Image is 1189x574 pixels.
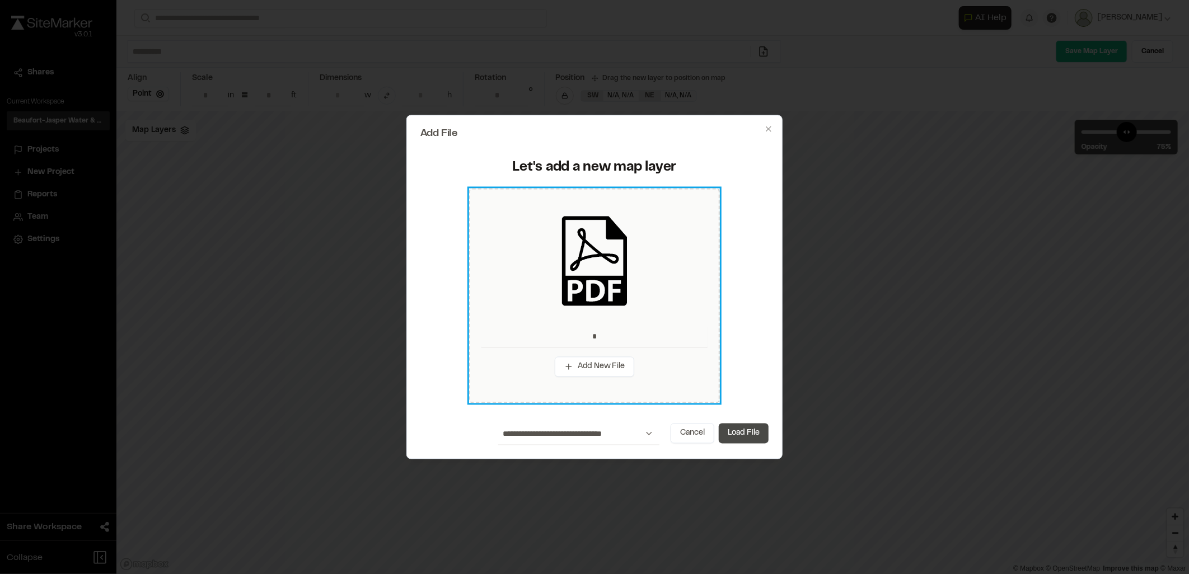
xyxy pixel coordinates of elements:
[719,423,769,443] button: Load File
[469,188,720,403] div: Add New File
[555,357,634,377] button: Add New File
[550,217,639,306] img: pdf_black_icon.png
[671,423,714,443] button: Cancel
[427,159,762,177] div: Let's add a new map layer
[420,129,769,139] h2: Add File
